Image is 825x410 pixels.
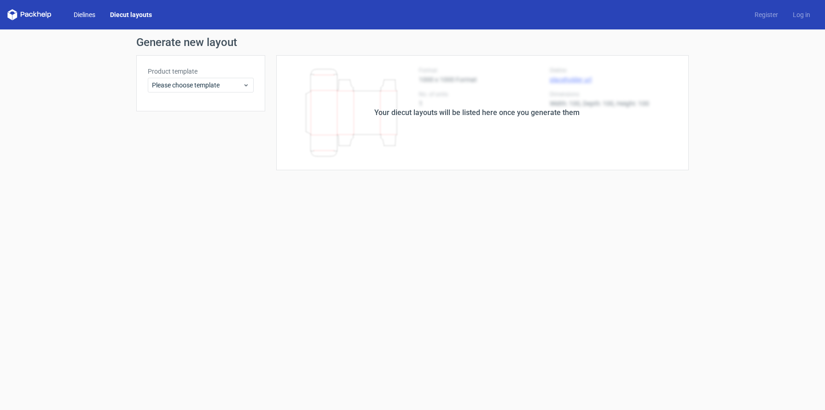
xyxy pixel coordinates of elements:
[148,67,254,76] label: Product template
[747,10,785,19] a: Register
[66,10,103,19] a: Dielines
[785,10,818,19] a: Log in
[152,81,243,90] span: Please choose template
[374,107,580,118] div: Your diecut layouts will be listed here once you generate them
[136,37,689,48] h1: Generate new layout
[103,10,159,19] a: Diecut layouts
